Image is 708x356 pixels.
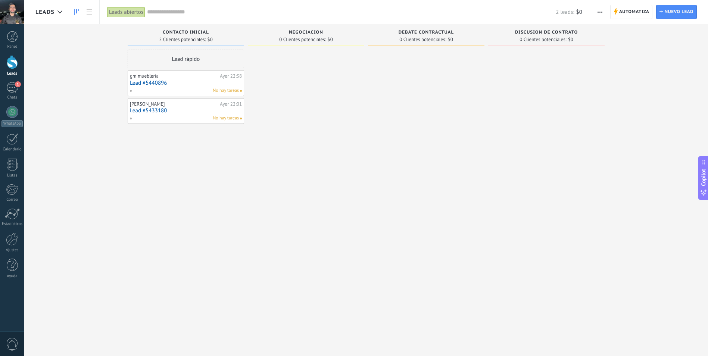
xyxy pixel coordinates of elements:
[448,37,453,42] span: $0
[1,197,23,202] div: Correo
[664,5,693,19] span: Nuevo lead
[208,37,213,42] span: $0
[1,44,23,49] div: Panel
[399,37,446,42] span: 0 Clientes potenciales:
[328,37,333,42] span: $0
[107,7,145,18] div: Leads abiertos
[289,30,323,35] span: Negociación
[576,9,582,16] span: $0
[220,73,242,79] div: Ayer 22:38
[213,87,239,94] span: No hay tareas
[130,107,242,114] a: Lead #5433180
[399,30,454,35] span: Debate contractual
[220,101,242,107] div: Ayer 22:01
[240,90,242,92] span: No hay nada asignado
[1,147,23,152] div: Calendario
[1,274,23,279] div: Ayuda
[1,120,23,127] div: WhatsApp
[568,37,573,42] span: $0
[656,5,697,19] a: Nuevo lead
[595,5,605,19] button: Más
[130,73,218,79] div: gm mueblería
[70,5,83,19] a: Leads
[1,222,23,227] div: Estadísticas
[252,30,361,36] div: Negociación
[159,37,206,42] span: 2 Clientes potenciales:
[128,50,244,68] div: Lead rápido
[130,80,242,86] a: Lead #5440896
[610,5,653,19] a: Automatiza
[1,95,23,100] div: Chats
[130,101,218,107] div: [PERSON_NAME]
[515,30,578,35] span: Discusión de contrato
[131,30,240,36] div: Contacto inicial
[556,9,574,16] span: 2 leads:
[619,5,649,19] span: Automatiza
[240,118,242,119] span: No hay nada asignado
[213,115,239,122] span: No hay tareas
[1,173,23,178] div: Listas
[1,71,23,76] div: Leads
[35,9,54,16] span: Leads
[163,30,209,35] span: Contacto inicial
[700,169,707,186] span: Copilot
[1,248,23,253] div: Ajustes
[83,5,96,19] a: Lista
[372,30,481,36] div: Debate contractual
[15,81,21,87] span: 1
[279,37,326,42] span: 0 Clientes potenciales:
[492,30,601,36] div: Discusión de contrato
[520,37,566,42] span: 0 Clientes potenciales:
